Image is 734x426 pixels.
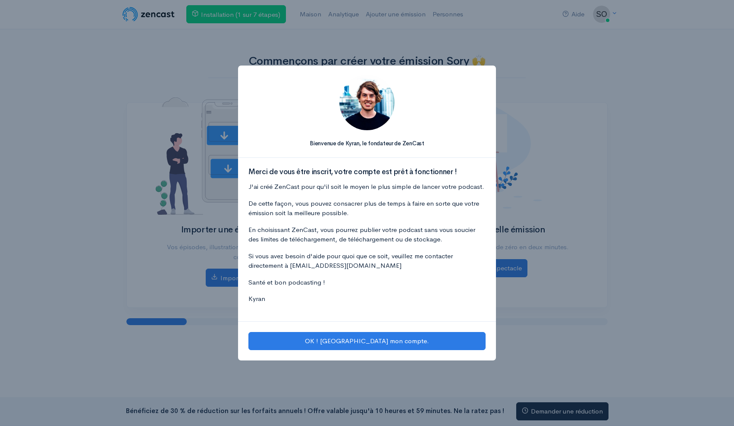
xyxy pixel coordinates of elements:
font: Si vous avez besoin d'aide pour quoi que ce soit, veuillez me contacter directement à [EMAIL_ADDR... [248,252,453,270]
font: Santé et bon podcasting ! [248,278,325,286]
font: En choisissant ZenCast, vous pourrez publier votre podcast sans vous soucier des limites de téléc... [248,226,475,244]
font: De cette façon, vous pouvez consacrer plus de temps à faire en sorte que votre émission soit la m... [248,199,479,217]
button: OK ! [GEOGRAPHIC_DATA] mon compte. [248,332,486,350]
font: OK ! [GEOGRAPHIC_DATA] mon compte. [305,337,429,345]
iframe: gist-messenger-bulle-iframe [705,397,725,417]
font: Kyran [248,294,265,303]
font: Bienvenue de Kyran, le fondateur de ZenCast [310,140,424,147]
font: J'ai créé ZenCast pour qu'il soit le moyen le plus simple de lancer votre podcast. [248,182,484,191]
font: Merci de vous être inscrit, votre compte est prêt à fonctionner ! [248,167,457,176]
